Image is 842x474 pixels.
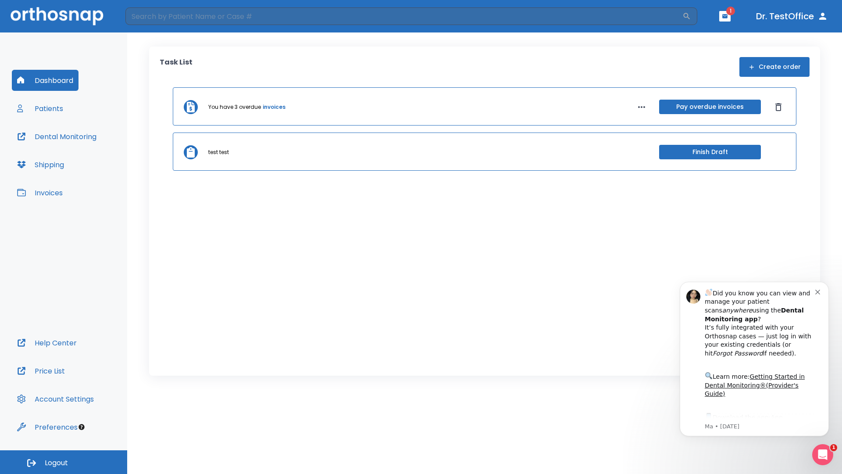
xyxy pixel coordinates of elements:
[208,148,229,156] p: test test
[659,100,761,114] button: Pay overdue invoices
[771,100,785,114] button: Dismiss
[12,182,68,203] button: Invoices
[12,98,68,119] button: Patients
[659,145,761,159] button: Finish Draft
[149,19,156,26] button: Dismiss notification
[45,458,68,468] span: Logout
[12,126,102,147] button: Dental Monitoring
[812,444,833,465] iframe: Intercom live chat
[12,154,69,175] button: Shipping
[667,269,842,450] iframe: Intercom notifications message
[38,143,149,188] div: Download the app: | ​ Let us know if you need help getting started!
[830,444,837,451] span: 1
[739,57,810,77] button: Create order
[12,70,78,91] button: Dashboard
[12,388,99,409] button: Account Settings
[12,332,82,353] button: Help Center
[12,417,83,438] button: Preferences
[726,7,735,15] span: 1
[11,7,103,25] img: Orthosnap
[160,57,193,77] p: Task List
[38,154,149,162] p: Message from Ma, sent 3w ago
[125,7,682,25] input: Search by Patient Name or Case #
[38,145,116,161] a: App Store
[78,423,86,431] div: Tooltip anchor
[208,103,261,111] p: You have 3 overdue
[753,8,831,24] button: Dr. TestOffice
[263,103,285,111] a: invoices
[12,360,70,381] button: Price List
